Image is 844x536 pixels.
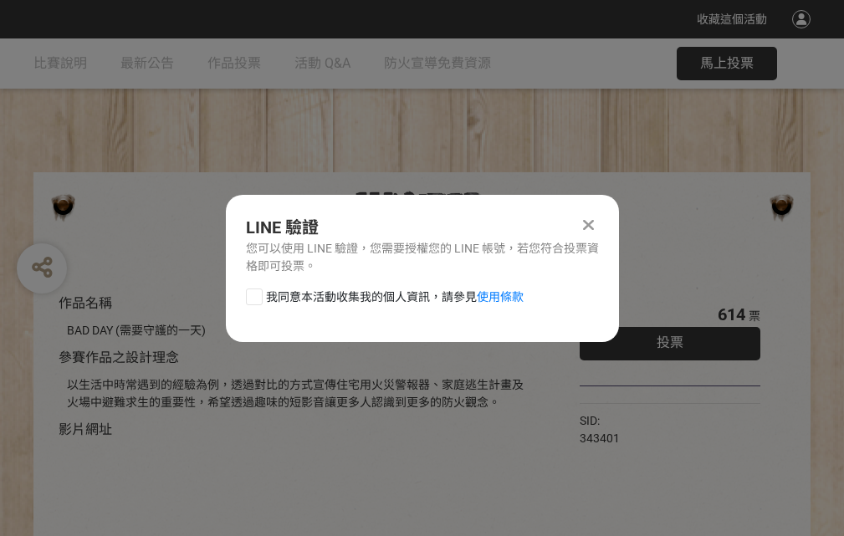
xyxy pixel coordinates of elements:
span: 投票 [657,334,683,350]
iframe: Facebook Share [624,412,708,429]
span: 影片網址 [59,421,112,437]
span: 防火宣導免費資源 [384,55,491,71]
span: 比賽說明 [33,55,87,71]
a: 作品投票 [207,38,261,89]
a: 防火宣導免費資源 [384,38,491,89]
a: 活動 Q&A [294,38,350,89]
span: 票 [749,309,760,323]
span: 作品投票 [207,55,261,71]
span: 參賽作品之設計理念 [59,350,179,365]
div: LINE 驗證 [246,215,599,240]
a: 比賽說明 [33,38,87,89]
div: BAD DAY (需要守護的一天) [67,322,529,339]
a: 最新公告 [120,38,174,89]
span: 收藏這個活動 [697,13,767,26]
span: SID: 343401 [580,414,620,445]
a: 使用條款 [477,290,524,304]
span: 最新公告 [120,55,174,71]
span: 614 [718,304,745,324]
span: 作品名稱 [59,295,112,311]
button: 馬上投票 [677,47,777,80]
span: 活動 Q&A [294,55,350,71]
span: 我同意本活動收集我的個人資訊，請參見 [266,288,524,306]
div: 以生活中時常遇到的經驗為例，透過對比的方式宣傳住宅用火災警報器、家庭逃生計畫及火場中避難求生的重要性，希望透過趣味的短影音讓更多人認識到更多的防火觀念。 [67,376,529,411]
span: 馬上投票 [700,55,754,71]
div: 您可以使用 LINE 驗證，您需要授權您的 LINE 帳號，若您符合投票資格即可投票。 [246,240,599,275]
